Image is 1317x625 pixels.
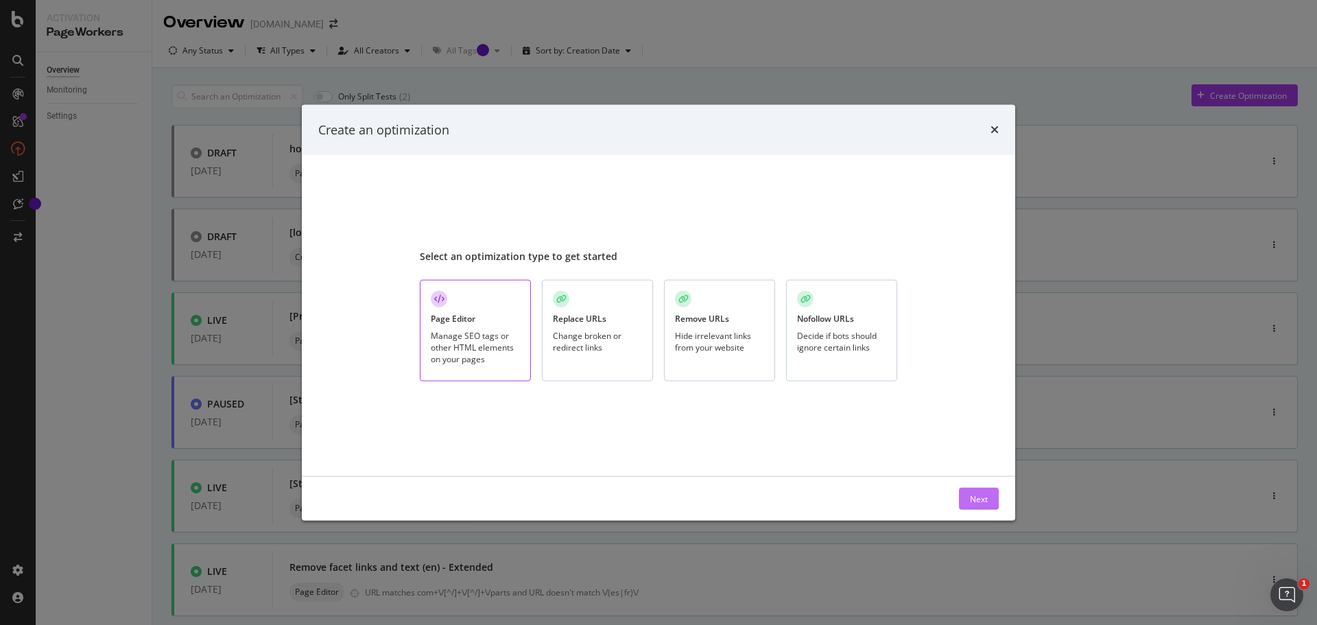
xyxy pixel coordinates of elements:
div: Manage SEO tags or other HTML elements on your pages [431,330,520,365]
div: Replace URLs [553,313,606,325]
iframe: Intercom live chat [1270,578,1303,611]
div: Remove URLs [675,313,729,325]
div: Nofollow URLs [797,313,854,325]
div: Select an optimization type to get started [420,250,897,263]
div: Next [970,493,988,504]
div: Change broken or redirect links [553,330,642,353]
div: Page Editor [431,313,475,325]
span: 1 [1298,578,1309,589]
div: Create an optimization [318,121,449,139]
div: times [990,121,999,139]
div: modal [302,104,1015,521]
div: Hide irrelevant links from your website [675,330,764,353]
div: Decide if bots should ignore certain links [797,330,886,353]
button: Next [959,488,999,510]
